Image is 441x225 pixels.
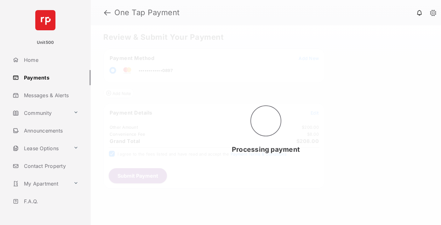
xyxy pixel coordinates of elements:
a: Payments [10,70,91,85]
p: Unit500 [37,39,54,46]
a: Community [10,105,71,121]
a: F.A.Q. [10,194,91,209]
a: My Apartment [10,176,71,191]
span: Processing payment [232,145,300,153]
a: Home [10,52,91,68]
a: Contact Property [10,158,91,174]
img: svg+xml;base64,PHN2ZyB4bWxucz0iaHR0cDovL3d3dy53My5vcmcvMjAwMC9zdmciIHdpZHRoPSI2NCIgaGVpZ2h0PSI2NC... [35,10,55,30]
a: Lease Options [10,141,71,156]
a: Announcements [10,123,91,138]
a: Messages & Alerts [10,88,91,103]
strong: One Tap Payment [114,9,180,16]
